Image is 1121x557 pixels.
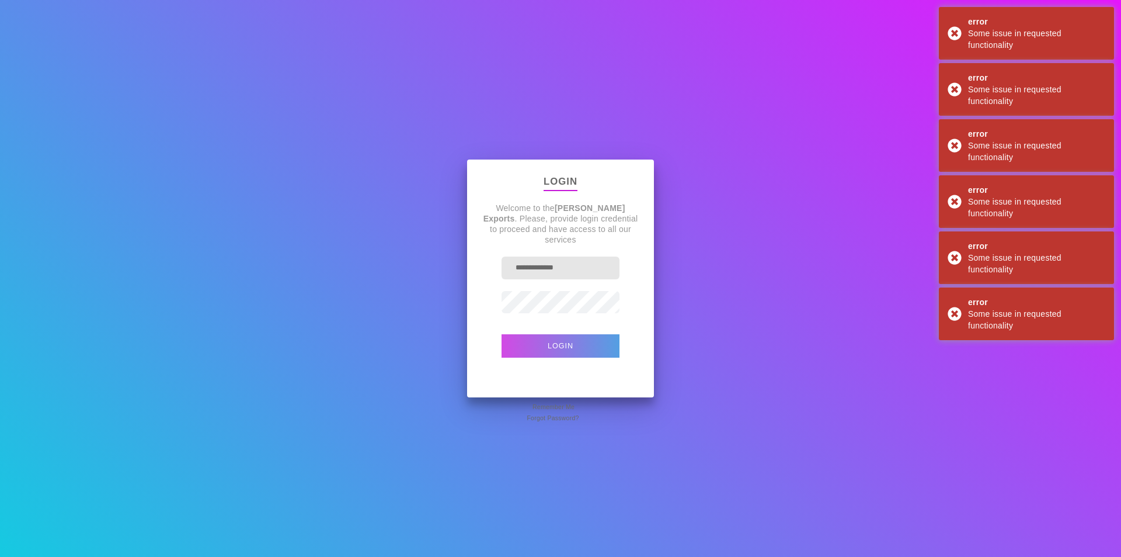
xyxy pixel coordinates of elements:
[968,72,1105,84] div: error
[968,184,1105,196] div: error
[968,128,1105,140] div: error
[481,203,640,245] p: Welcome to the . Please, provide login credential to proceed and have access to all our services
[968,252,1105,275] div: Some issue in requested functionality
[502,334,619,358] button: Login
[544,174,577,191] p: Login
[968,308,1105,331] div: Some issue in requested functionality
[483,203,625,223] strong: [PERSON_NAME] Exports
[527,412,579,424] span: Forgot Password?
[968,84,1105,107] div: Some issue in requested functionality
[532,401,575,413] span: Remember Me
[968,240,1105,252] div: error
[968,196,1105,219] div: Some issue in requested functionality
[968,140,1105,163] div: Some issue in requested functionality
[968,27,1105,51] div: Some issue in requested functionality
[968,16,1105,27] div: error
[968,296,1105,308] div: error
